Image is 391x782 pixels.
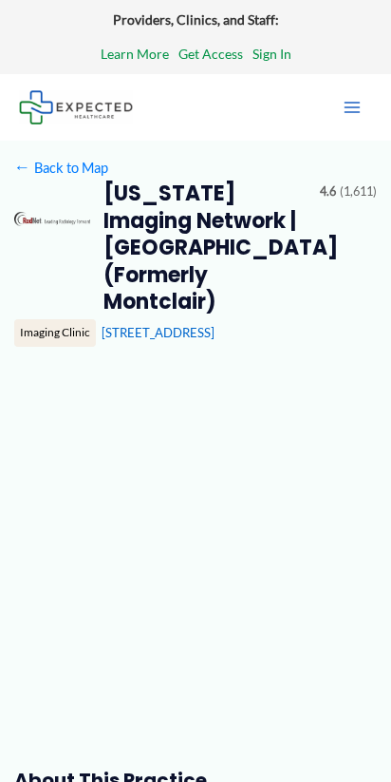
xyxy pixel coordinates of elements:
[320,181,336,203] span: 4.6
[178,42,243,67] a: Get Access
[19,90,133,124] img: Expected Healthcare Logo - side, dark font, small
[102,325,214,340] a: [STREET_ADDRESS]
[113,11,279,28] strong: Providers, Clinics, and Staff:
[14,319,96,346] div: Imaging Clinic
[103,181,307,315] h2: [US_STATE] Imaging Network | [GEOGRAPHIC_DATA] (Formerly Montclair)
[14,159,31,176] span: ←
[252,42,291,67] a: Sign In
[340,181,377,203] span: (1,611)
[14,155,108,181] a: ←Back to Map
[332,87,372,127] button: Main menu toggle
[101,42,169,67] a: Learn More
